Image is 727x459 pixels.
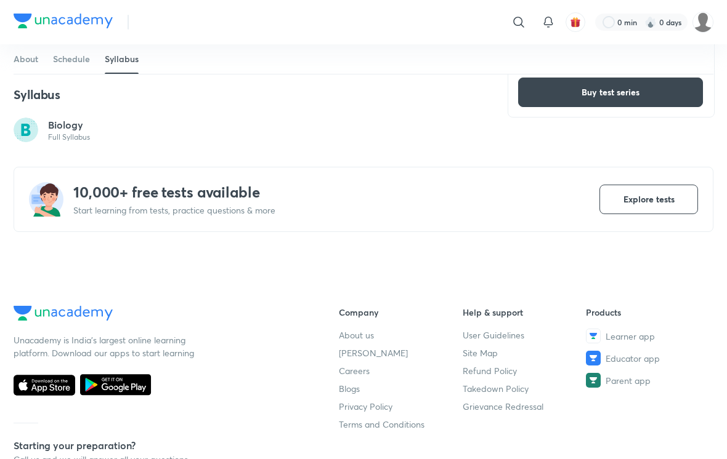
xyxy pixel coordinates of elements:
[586,373,710,388] a: Parent app
[599,185,698,214] button: Explore tests
[463,382,587,395] a: Takedown Policy
[463,306,587,319] h6: Help & support
[463,364,587,377] a: Refund Policy
[463,400,587,413] a: Grievance Redressal
[586,329,601,343] img: Learner app
[339,346,463,359] a: [PERSON_NAME]
[606,330,655,343] span: Learner app
[606,352,660,365] span: Educator app
[14,333,198,359] p: Unacademy is India’s largest online learning platform. Download our apps to start learning
[339,329,463,341] a: About us
[339,364,463,377] a: Careers
[48,118,90,132] p: Biology
[623,193,675,206] span: Explore tests
[14,14,113,31] a: Company Logo
[14,44,38,74] a: About
[644,16,657,28] img: streak
[566,12,585,32] button: avatar
[339,382,463,395] a: Blogs
[339,364,370,377] span: Careers
[339,400,463,413] a: Privacy Policy
[586,306,710,319] h6: Products
[14,306,113,321] img: Company Logo
[463,329,587,341] a: User Guidelines
[29,182,63,217] img: signupbanner
[586,329,710,343] a: Learner app
[73,182,599,202] h3: 10,000+ free tests available
[14,438,299,453] h5: Starting your preparation?
[586,351,601,365] img: Educator app
[339,306,463,319] h6: Company
[14,306,299,324] a: Company Logo
[518,78,703,107] button: Buy test series
[582,86,640,98] span: Buy test series
[53,44,90,74] a: Schedule
[586,373,601,388] img: Parent app
[14,87,478,103] h4: Syllabus
[14,14,113,28] img: Company Logo
[73,204,599,217] p: Start learning from tests, practice questions & more
[48,132,90,142] p: Full Syllabus
[570,17,581,28] img: avatar
[463,346,587,359] a: Site Map
[606,374,651,387] span: Parent app
[105,44,139,74] a: Syllabus
[339,418,463,431] a: Terms and Conditions
[692,12,713,33] img: Pratyush mishra
[586,351,710,365] a: Educator app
